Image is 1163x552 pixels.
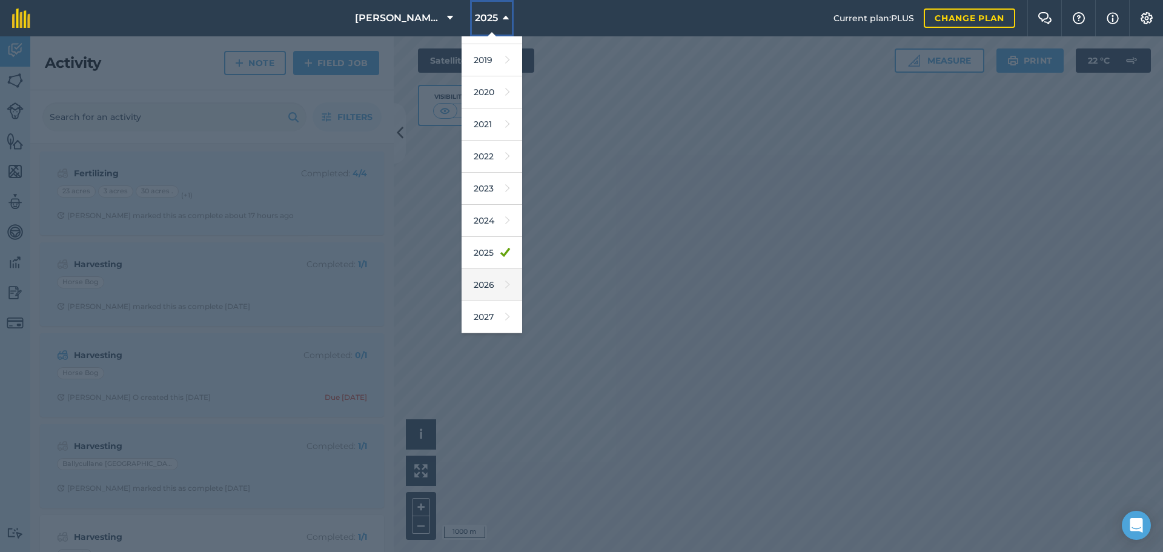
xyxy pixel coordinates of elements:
[462,173,522,205] a: 2023
[924,8,1015,28] a: Change plan
[1139,12,1154,24] img: A cog icon
[462,269,522,301] a: 2026
[1072,12,1086,24] img: A question mark icon
[475,11,498,25] span: 2025
[355,11,442,25] span: [PERSON_NAME]/ Strawchip I1380189
[462,108,522,141] a: 2021
[1122,511,1151,540] div: Open Intercom Messenger
[833,12,914,25] span: Current plan : PLUS
[1038,12,1052,24] img: Two speech bubbles overlapping with the left bubble in the forefront
[462,141,522,173] a: 2022
[462,44,522,76] a: 2019
[1107,11,1119,25] img: svg+xml;base64,PHN2ZyB4bWxucz0iaHR0cDovL3d3dy53My5vcmcvMjAwMC9zdmciIHdpZHRoPSIxNyIgaGVpZ2h0PSIxNy...
[462,205,522,237] a: 2024
[462,76,522,108] a: 2020
[12,8,30,28] img: fieldmargin Logo
[462,301,522,333] a: 2027
[462,237,522,269] a: 2025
